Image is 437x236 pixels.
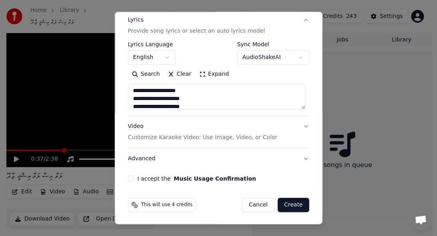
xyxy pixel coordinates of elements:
[237,41,309,47] label: Sync Model
[128,134,277,142] p: Customize Karaoke Video: Use Image, Video, or Color
[242,198,274,212] button: Cancel
[128,122,277,142] div: Video
[141,202,193,208] span: This will use 4 credits
[128,148,309,169] button: Advanced
[128,41,309,116] div: LyricsProvide song lyrics or select an auto lyrics model
[137,176,256,181] label: I accept the
[128,41,176,47] label: Lyrics Language
[278,198,309,212] button: Create
[128,116,309,148] button: VideoCustomize Karaoke Video: Use Image, Video, or Color
[195,68,233,81] button: Expand
[128,16,143,24] div: Lyrics
[174,176,256,181] button: I accept the
[164,68,195,81] button: Clear
[128,27,265,35] p: Provide song lyrics or select an auto lyrics model
[128,10,309,41] button: LyricsProvide song lyrics or select an auto lyrics model
[128,68,164,81] button: Search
